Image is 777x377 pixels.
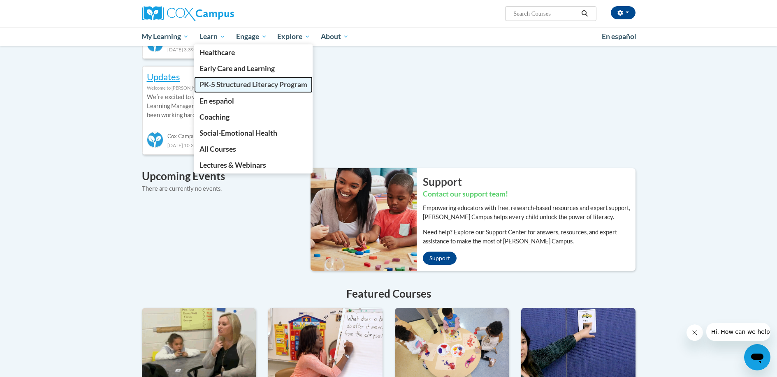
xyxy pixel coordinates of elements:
[272,27,315,46] a: Explore
[147,132,163,148] img: Cox Campus Team
[321,32,349,42] span: About
[194,157,313,173] a: Lectures & Webinars
[130,27,648,46] div: Main menu
[199,32,225,42] span: Learn
[199,48,235,57] span: Healthcare
[199,97,234,105] span: En español
[194,44,313,60] a: Healthcare
[147,71,180,82] a: Updates
[231,27,272,46] a: Engage
[147,45,293,54] div: [DATE] 3:39 AM
[199,129,277,137] span: Social-Emotional Health
[687,324,703,341] iframe: Close message
[611,6,636,19] button: Account Settings
[304,168,417,271] img: ...
[199,113,230,121] span: Coaching
[423,174,636,189] h2: Support
[147,141,293,150] div: [DATE] 10:37 AM
[199,145,236,153] span: All Courses
[147,83,293,93] div: Welcome to [PERSON_NAME][GEOGRAPHIC_DATA]!
[194,125,313,141] a: Social-Emotional Health
[194,76,313,93] a: PK-5 Structured Literacy Program
[199,80,307,89] span: PK-5 Structured Literacy Program
[194,109,313,125] a: Coaching
[236,32,267,42] span: Engage
[142,286,636,302] h4: Featured Courses
[423,252,457,265] a: Support
[142,6,298,21] a: Cox Campus
[315,27,354,46] a: About
[194,93,313,109] a: En español
[423,189,636,199] h3: Contact our support team!
[578,9,591,19] button: Search
[142,168,298,184] h4: Upcoming Events
[596,28,642,45] a: En español
[277,32,310,42] span: Explore
[147,126,293,141] div: Cox Campus Team
[423,228,636,246] p: Need help? Explore our Support Center for answers, resources, and expert assistance to make the m...
[147,93,293,120] p: Weʹre excited to welcome you to our newly upgraded Learning Management System (LMS)! Our team has...
[602,32,636,41] span: En español
[142,185,222,192] span: There are currently no events.
[194,60,313,76] a: Early Care and Learning
[423,204,636,222] p: Empowering educators with free, research-based resources and expert support, [PERSON_NAME] Campus...
[199,161,266,169] span: Lectures & Webinars
[5,6,67,12] span: Hi. How can we help?
[194,27,231,46] a: Learn
[194,141,313,157] a: All Courses
[513,9,578,19] input: Search Courses
[199,64,275,73] span: Early Care and Learning
[744,344,770,370] iframe: Button to launch messaging window
[142,6,234,21] img: Cox Campus
[137,27,195,46] a: My Learning
[706,323,770,341] iframe: Message from company
[141,32,189,42] span: My Learning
